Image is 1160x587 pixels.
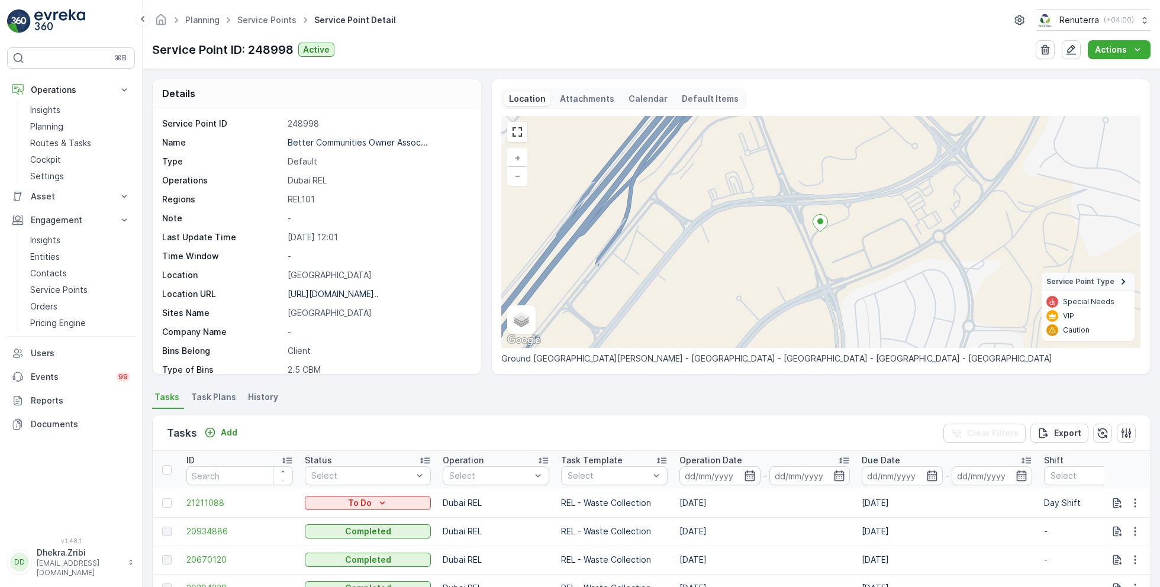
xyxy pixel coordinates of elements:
p: Engagement [31,214,111,226]
a: Reports [7,389,135,412]
p: Renuterra [1059,14,1099,26]
p: - [945,469,949,483]
p: [EMAIL_ADDRESS][DOMAIN_NAME] [37,559,122,578]
a: Documents [7,412,135,436]
p: Last Update Time [162,231,283,243]
p: Details [162,86,195,101]
div: DD [10,553,29,572]
td: - [1038,517,1156,546]
p: Task Template [561,454,623,466]
span: − [515,170,521,180]
button: Completed [305,553,431,567]
p: Asset [31,191,111,202]
span: History [248,391,278,403]
td: Dubai REL [437,517,555,546]
summary: Service Point Type [1042,273,1135,291]
input: Search [186,466,293,485]
p: Orders [30,301,57,312]
p: Select [311,470,413,482]
p: Time Window [162,250,283,262]
p: Type of Bins [162,364,283,376]
p: Reports [31,395,130,407]
img: Google [504,333,543,348]
img: logo_light-DOdMpM7g.png [34,9,85,33]
p: Clear Filters [967,427,1019,439]
td: [DATE] [674,546,856,574]
a: View Fullscreen [508,123,526,141]
td: REL - Waste Collection [555,517,674,546]
a: Users [7,341,135,365]
p: Insights [30,104,60,116]
input: dd/mm/yyyy [862,466,943,485]
p: Planning [30,121,63,133]
p: Pricing Engine [30,317,86,329]
td: [DATE] [856,489,1038,517]
span: Tasks [154,391,179,403]
span: Service Point Detail [312,14,398,26]
button: Actions [1088,40,1151,59]
p: Note [162,212,283,224]
span: Task Plans [191,391,236,403]
span: v 1.48.1 [7,537,135,544]
p: Select [1051,470,1132,482]
a: Pricing Engine [25,315,135,331]
p: 248998 [288,118,469,130]
p: Dubai REL [288,175,469,186]
p: Type [162,156,283,167]
p: - [763,469,767,483]
p: Documents [31,418,130,430]
a: Planning [185,15,220,25]
input: dd/mm/yyyy [952,466,1033,485]
a: Layers [508,307,534,333]
div: Toggle Row Selected [162,498,172,508]
p: Due Date [862,454,900,466]
p: ( +04:00 ) [1104,15,1134,25]
p: ⌘B [115,53,127,63]
p: Service Point ID [162,118,283,130]
button: Renuterra(+04:00) [1036,9,1151,31]
p: Contacts [30,267,67,279]
p: Add [221,427,237,438]
a: Cockpit [25,151,135,168]
p: Select [449,470,531,482]
button: DDDhekra.Zribi[EMAIL_ADDRESS][DOMAIN_NAME] [7,547,135,578]
p: Settings [30,170,64,182]
a: 20670120 [186,554,293,566]
button: Completed [305,524,431,538]
img: logo [7,9,31,33]
p: Completed [345,525,391,537]
p: Shift [1044,454,1064,466]
input: dd/mm/yyyy [679,466,761,485]
p: Service Points [30,284,88,296]
p: Location [509,93,546,105]
button: Add [199,425,242,440]
p: To Do [348,497,372,509]
p: Special Needs [1063,297,1114,307]
input: dd/mm/yyyy [769,466,850,485]
p: Actions [1095,44,1127,56]
p: 99 [118,372,128,382]
a: Insights [25,232,135,249]
p: Bins Belong [162,345,283,357]
span: + [515,153,520,163]
a: 20934886 [186,525,293,537]
p: Service Point ID: 248998 [152,41,294,59]
button: Engagement [7,208,135,232]
p: - [288,326,469,338]
p: Completed [345,554,391,566]
p: Export [1054,427,1081,439]
a: 21211088 [186,497,293,509]
p: [GEOGRAPHIC_DATA] [288,269,469,281]
div: Toggle Row Selected [162,555,172,565]
a: Orders [25,298,135,315]
td: - [1038,546,1156,574]
td: Day Shift [1038,489,1156,517]
button: Operations [7,78,135,102]
p: Location URL [162,288,283,300]
td: [DATE] [856,546,1038,574]
p: Events [31,371,109,383]
p: Better Communities Owner Assoc... [288,137,428,147]
td: [DATE] [674,517,856,546]
button: To Do [305,496,431,510]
